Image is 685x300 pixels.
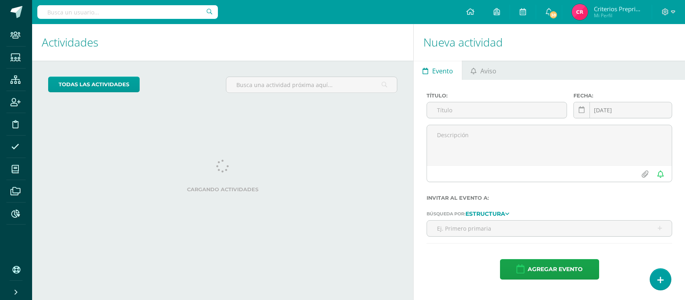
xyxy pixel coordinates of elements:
[574,102,671,118] input: Fecha de entrega
[572,4,588,20] img: d8dba16d7cab546536b5af21b7599bb8.png
[37,5,218,19] input: Busca un usuario...
[427,211,465,217] span: Búsqueda por:
[573,93,672,99] label: Fecha:
[549,10,558,19] span: 38
[423,24,675,61] h1: Nueva actividad
[48,186,397,193] label: Cargando actividades
[226,77,397,93] input: Busca una actividad próxima aquí...
[427,195,672,201] label: Invitar al evento a:
[465,211,509,216] a: Estructura
[500,259,599,280] button: Agregar evento
[480,61,496,81] span: Aviso
[462,61,505,80] a: Aviso
[594,5,642,13] span: Criterios Preprimaria
[594,12,642,19] span: Mi Perfil
[427,221,672,236] input: Ej. Primero primaria
[414,61,461,80] a: Evento
[48,77,140,92] a: todas las Actividades
[432,61,453,81] span: Evento
[427,93,567,99] label: Título:
[528,259,583,279] span: Agregar evento
[427,102,567,118] input: Título
[42,24,404,61] h1: Actividades
[465,210,505,217] strong: Estructura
